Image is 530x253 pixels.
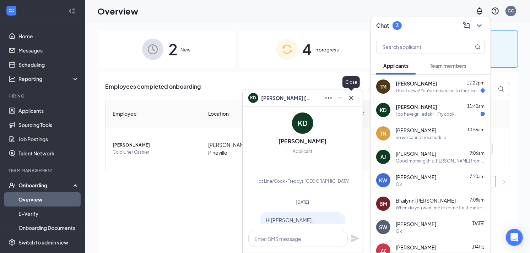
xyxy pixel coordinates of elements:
[18,118,79,132] a: Sourcing Tools
[9,167,78,174] div: Team Management
[376,22,389,29] h3: Chat
[396,197,456,204] span: Brailynn [PERSON_NAME]
[396,103,437,110] span: [PERSON_NAME]
[499,176,510,187] li: Next Page
[293,148,313,155] div: Applicant
[396,244,436,251] span: [PERSON_NAME]
[113,142,197,149] span: [PERSON_NAME]
[470,174,485,179] span: 7:20am
[8,7,15,14] svg: WorkstreamLogo
[471,244,485,249] span: [DATE]
[9,182,16,189] svg: UserCheck
[18,182,73,189] div: Onboarding
[202,127,258,170] td: [PERSON_NAME]'s Pineville
[396,220,436,227] span: [PERSON_NAME]
[467,127,485,132] span: 10:56am
[18,239,68,246] div: Switch to admin view
[9,75,16,82] svg: Analysis
[461,20,472,31] button: ComposeMessage
[9,239,16,246] svg: Settings
[467,80,485,86] span: 12:22pm
[379,177,388,184] div: KW
[396,80,437,87] span: [PERSON_NAME]
[324,94,333,102] svg: Ellipses
[396,127,436,134] span: [PERSON_NAME]
[69,7,76,15] svg: Collapse
[396,150,436,157] span: [PERSON_NAME]
[261,94,311,102] span: [PERSON_NAME] [PERSON_NAME]
[396,134,446,141] div: no we cannot reschedule
[502,180,507,184] span: right
[279,137,327,145] h3: [PERSON_NAME]
[342,76,360,88] div: Close
[475,7,484,15] svg: Notifications
[351,234,359,243] svg: Plane
[377,40,461,54] input: Search applicant
[296,199,310,205] span: [DATE]
[18,132,79,146] a: Job Postings
[467,104,485,109] span: 11:40am
[475,44,481,50] svg: MagnifyingGlass
[347,94,356,102] svg: Cross
[346,92,357,104] button: Cross
[430,62,466,69] span: Team members
[18,29,79,43] a: Home
[18,43,79,57] a: Messages
[256,178,350,185] div: Hot Line/Cook • Freddys [GEOGRAPHIC_DATA]
[298,118,308,128] div: KD
[380,130,386,137] div: TN
[462,21,471,30] svg: ComposeMessage
[303,37,312,61] span: 4
[180,46,190,53] span: New
[18,207,79,221] a: E-Verify
[470,197,485,203] span: 7:08am
[396,181,402,187] div: Ok
[396,158,485,164] div: Good morning this [PERSON_NAME] from the interview [DATE] and I was checking on the status of my ...
[499,176,510,187] button: right
[471,221,485,226] span: [DATE]
[383,62,409,69] span: Applicants
[491,7,499,15] svg: QuestionInfo
[97,5,138,17] h1: Overview
[18,75,80,82] div: Reporting
[379,224,388,231] div: SW
[381,153,386,160] div: AJ
[396,88,481,94] div: Great news! You've moved on to the next stage of the application. We have a few additional questi...
[474,20,485,31] button: ChevronDown
[9,93,78,99] div: Hiring
[336,94,344,102] svg: Minimize
[380,106,387,114] div: KD
[18,104,79,118] a: Applicants
[105,82,201,96] span: Employees completed onboarding
[396,228,402,234] div: Ok
[396,205,485,211] div: When do you want me to come for the interview
[379,200,387,207] div: BM
[18,57,79,72] a: Scheduling
[18,221,79,235] a: Onboarding Documents
[506,229,523,246] div: Open Intercom Messenger
[470,150,485,156] span: 9:06am
[396,111,456,117] div: I do have grilled skill. Fry cook.
[18,192,79,207] a: Overview
[396,22,399,28] div: 3
[113,149,197,156] span: Cold Line/ Cashier
[396,174,436,181] span: [PERSON_NAME]
[334,92,346,104] button: Minimize
[168,37,178,61] span: 2
[475,21,483,30] svg: ChevronDown
[106,100,202,127] th: Employee
[323,92,334,104] button: Ellipses
[508,8,514,14] div: CC
[315,46,339,53] span: In progress
[18,146,79,160] a: Talent Network
[380,83,387,90] div: TM
[202,100,258,127] th: Location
